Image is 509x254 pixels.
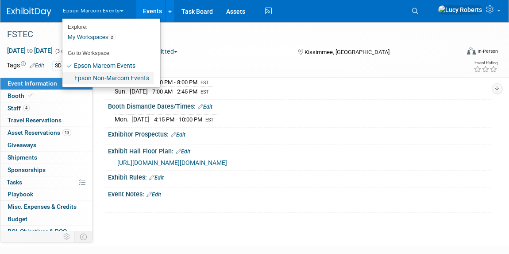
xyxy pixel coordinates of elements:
span: Budget [8,215,27,223]
a: Shipments [0,152,93,164]
a: Misc. Expenses & Credits [0,201,93,213]
a: Budget [0,213,93,225]
span: Booth [8,92,35,99]
span: EST [201,80,209,86]
a: Edit [198,104,212,110]
span: Misc. Expenses & Credits [8,203,77,210]
img: ExhibitDay [7,8,51,16]
a: Edit [149,175,164,181]
div: Exhibit Hall Floor Plan: [108,145,491,156]
div: Event Rating [474,61,497,65]
a: Edit [147,191,161,198]
div: Exhibitor Prospectus: [108,128,491,139]
a: Epson Marcom Events [62,59,154,72]
span: Kissimmee, [GEOGRAPHIC_DATA] [305,49,389,55]
a: ROI, Objectives & ROO [0,226,93,238]
span: to [26,47,34,54]
span: Shipments [8,154,37,161]
td: Toggle Event Tabs [75,231,93,242]
td: [DATE] [131,115,150,124]
a: Event Information [0,78,93,90]
td: Sun. [115,87,130,96]
span: Event Information [8,80,57,87]
a: Travel Reservations [0,114,93,126]
span: Playbook [8,191,33,198]
div: Exhibit Rules: [108,171,491,182]
a: My Workspaces2 [67,30,154,45]
div: Event Format [422,46,498,59]
a: Staff4 [0,102,93,114]
a: Edit [171,132,185,138]
span: Tasks [7,179,22,186]
span: 2:00 PM - 8:00 PM [152,79,197,86]
img: Format-Inperson.png [467,47,476,55]
img: Lucy Roberts [438,5,482,15]
a: Booth [0,90,93,102]
div: Booth Dismantle Dates/Times: [108,100,491,111]
span: Giveaways [8,141,36,148]
td: Personalize Event Tab Strip [59,231,75,242]
span: 7:00 AM - 2:45 PM [152,88,197,95]
a: Sponsorships [0,164,93,176]
span: 4 [23,105,30,111]
span: 4:15 PM - 10:00 PM [154,116,202,123]
span: Staff [8,105,30,112]
a: Playbook [0,188,93,200]
a: Edit [30,63,44,69]
a: Edit [176,148,190,155]
div: SD [52,61,64,70]
span: (3 days) [54,48,73,54]
a: Epson Non-Marcom Events [62,72,154,84]
i: Booth reservation complete [28,93,33,98]
td: Mon. [115,115,131,124]
a: [URL][DOMAIN_NAME][DOMAIN_NAME] [117,159,227,166]
span: 2 [108,34,116,41]
span: Sponsorships [8,166,46,173]
a: Tasks [0,176,93,188]
div: Event Notes: [108,188,491,199]
a: Giveaways [0,139,93,151]
span: Asset Reservations [8,129,71,136]
td: Tags [7,61,44,71]
div: FSTEC [4,27,450,43]
span: EST [201,89,209,95]
a: Asset Reservations13 [0,127,93,139]
span: EST [205,117,214,123]
td: [DATE] [130,87,148,96]
span: 13 [62,129,71,136]
span: ROI, Objectives & ROO [8,228,67,235]
div: In-Person [477,48,498,55]
span: [DATE] [DATE] [7,47,53,55]
li: Explore: [62,22,154,30]
span: Travel Reservations [8,117,62,124]
li: Go to Workspace: [62,47,154,59]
